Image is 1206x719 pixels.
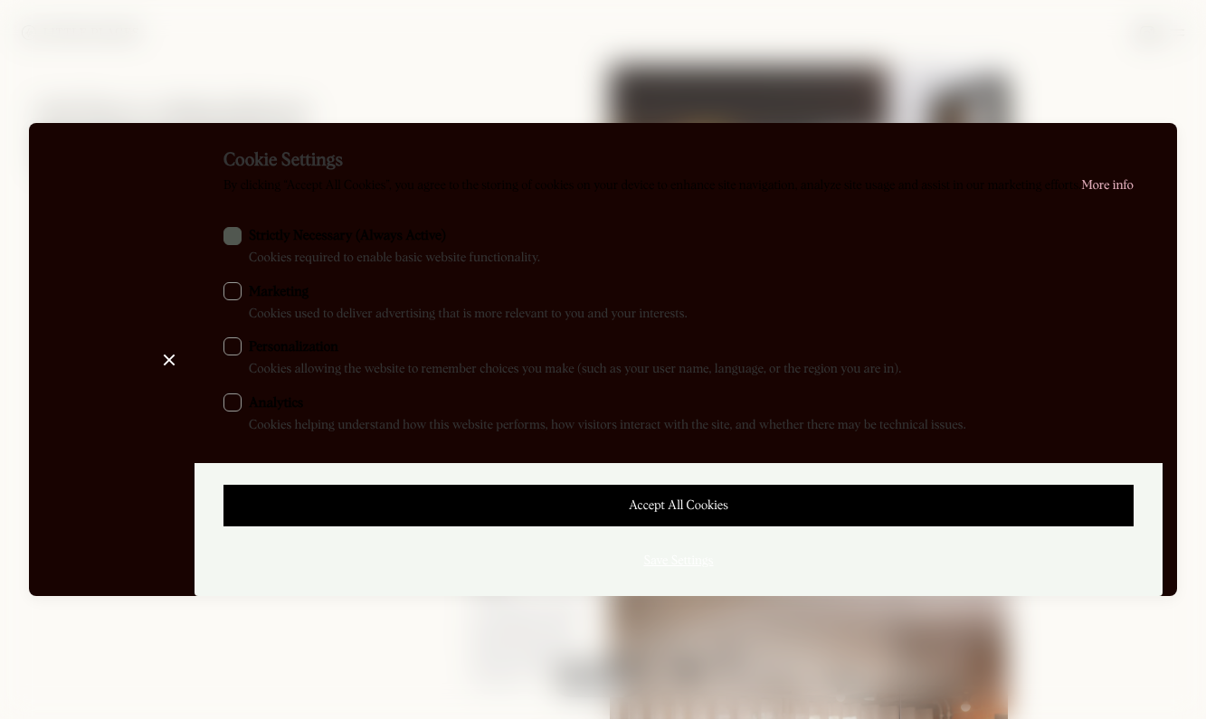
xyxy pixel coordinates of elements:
div: Cookies used to deliver advertising that is more relevant to you and your interests. [249,306,1134,324]
div: Save Settings [223,554,1134,567]
div: Cookie Settings [223,148,1134,174]
div: Strictly Necessary (Always Active) [249,227,1134,246]
a: Save Settings [223,541,1134,582]
span: Analytics [249,394,303,413]
span: Marketing [249,283,309,302]
div: Cookies required to enable basic website functionality. [249,250,1134,268]
div: By clicking “Accept All Cookies”, you agree to the storing of cookies on your device to enhance s... [223,177,1134,195]
div: Close Cookie Preference Manager [168,359,169,360]
div: Cookies helping understand how this website performs, how visitors interact with the site, and wh... [249,417,1134,435]
a: More info [1081,179,1134,192]
form: ck-form [223,194,1134,571]
a: Accept All Cookies [223,485,1134,525]
a: Close Cookie Preference Manager [151,342,187,378]
span: Personalization [249,338,338,357]
div: Cookies allowing the website to remember choices you make (such as your user name, language, or t... [249,361,1134,379]
div: Accept All Cookies [242,499,1115,512]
